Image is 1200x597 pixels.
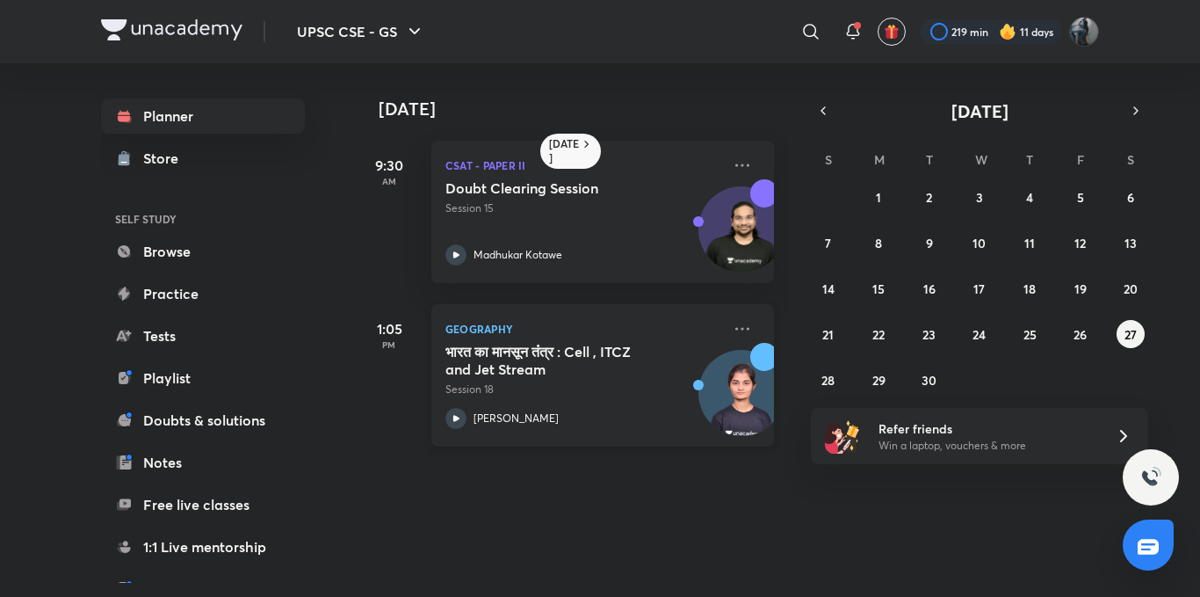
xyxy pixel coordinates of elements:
[1074,280,1087,297] abbr: September 19, 2025
[864,366,893,394] button: September 29, 2025
[1069,17,1099,47] img: Komal
[814,229,842,257] button: September 7, 2025
[926,151,933,168] abbr: Tuesday
[1117,229,1145,257] button: September 13, 2025
[814,320,842,348] button: September 21, 2025
[101,234,305,269] a: Browse
[101,360,305,396] a: Playlist
[445,200,721,216] p: Session 15
[1127,189,1134,206] abbr: September 6, 2025
[1124,280,1138,297] abbr: September 20, 2025
[872,280,885,297] abbr: September 15, 2025
[965,320,994,348] button: September 24, 2025
[1077,189,1084,206] abbr: September 5, 2025
[822,280,835,297] abbr: September 14, 2025
[864,229,893,257] button: September 8, 2025
[926,189,932,206] abbr: September 2, 2025
[1124,235,1137,251] abbr: September 13, 2025
[875,235,882,251] abbr: September 8, 2025
[814,274,842,302] button: September 14, 2025
[1140,467,1161,488] img: ttu
[973,280,985,297] abbr: September 17, 2025
[915,320,943,348] button: September 23, 2025
[975,151,987,168] abbr: Wednesday
[1117,183,1145,211] button: September 6, 2025
[101,487,305,522] a: Free live classes
[915,229,943,257] button: September 9, 2025
[915,183,943,211] button: September 2, 2025
[1026,151,1033,168] abbr: Thursday
[354,339,424,350] p: PM
[1124,326,1137,343] abbr: September 27, 2025
[864,183,893,211] button: September 1, 2025
[825,235,831,251] abbr: September 7, 2025
[864,274,893,302] button: September 15, 2025
[864,320,893,348] button: September 22, 2025
[1066,320,1095,348] button: September 26, 2025
[101,445,305,480] a: Notes
[915,274,943,302] button: September 16, 2025
[445,343,664,378] h5: भारत का मानसून तंंत्र : Cell , ITCZ and Jet Stream
[354,155,424,176] h5: 9:30
[821,372,835,389] abbr: September 28, 2025
[926,235,933,251] abbr: September 9, 2025
[825,151,832,168] abbr: Sunday
[1016,229,1044,257] button: September 11, 2025
[445,155,721,176] p: CSAT - Paper II
[1117,274,1145,302] button: September 20, 2025
[976,189,983,206] abbr: September 3, 2025
[101,19,242,45] a: Company Logo
[354,176,424,186] p: AM
[101,19,242,40] img: Company Logo
[972,235,986,251] abbr: September 10, 2025
[1023,280,1036,297] abbr: September 18, 2025
[101,98,305,134] a: Planner
[101,529,305,564] a: 1:1 Live mentorship
[1066,183,1095,211] button: September 5, 2025
[1127,151,1134,168] abbr: Saturday
[999,23,1016,40] img: streak
[1016,320,1044,348] button: September 25, 2025
[1066,274,1095,302] button: September 19, 2025
[1016,183,1044,211] button: September 4, 2025
[876,189,881,206] abbr: September 1, 2025
[445,318,721,339] p: Geography
[874,151,885,168] abbr: Monday
[951,99,1008,123] span: [DATE]
[922,326,936,343] abbr: September 23, 2025
[1066,229,1095,257] button: September 12, 2025
[1077,151,1084,168] abbr: Friday
[922,372,936,389] abbr: September 30, 2025
[965,274,994,302] button: September 17, 2025
[445,179,664,197] h5: Doubt Clearing Session
[1016,274,1044,302] button: September 18, 2025
[101,403,305,438] a: Doubts & solutions
[814,366,842,394] button: September 28, 2025
[872,372,886,389] abbr: September 29, 2025
[878,419,1095,438] h6: Refer friends
[549,137,580,165] h6: [DATE]
[101,141,305,176] a: Store
[101,204,305,234] h6: SELF STUDY
[699,360,784,444] img: Avatar
[354,318,424,339] h5: 1:05
[878,18,906,46] button: avatar
[822,326,834,343] abbr: September 21, 2025
[872,326,885,343] abbr: September 22, 2025
[1023,326,1037,343] abbr: September 25, 2025
[473,247,562,263] p: Madhukar Kotawe
[835,98,1124,123] button: [DATE]
[965,183,994,211] button: September 3, 2025
[972,326,986,343] abbr: September 24, 2025
[286,14,436,49] button: UPSC CSE - GS
[884,24,900,40] img: avatar
[143,148,189,169] div: Store
[699,196,784,280] img: Avatar
[101,318,305,353] a: Tests
[923,280,936,297] abbr: September 16, 2025
[825,419,860,454] img: referral
[1117,320,1145,348] button: September 27, 2025
[101,276,305,311] a: Practice
[1074,235,1086,251] abbr: September 12, 2025
[1026,189,1033,206] abbr: September 4, 2025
